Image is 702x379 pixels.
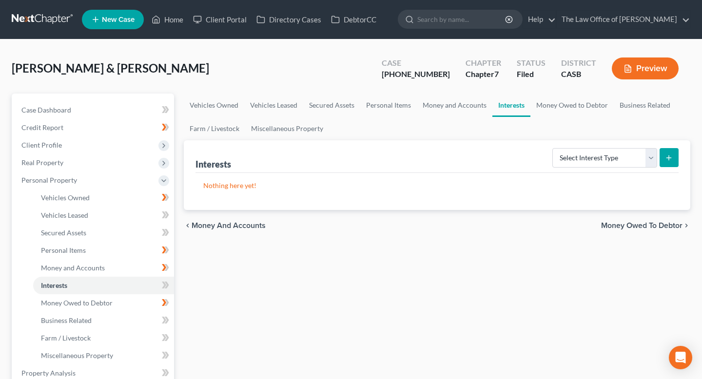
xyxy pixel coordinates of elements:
[41,281,67,289] span: Interests
[21,123,63,132] span: Credit Report
[382,69,450,80] div: [PHONE_NUMBER]
[14,101,174,119] a: Case Dashboard
[530,94,614,117] a: Money Owed to Debtor
[417,10,507,28] input: Search by name...
[417,94,492,117] a: Money and Accounts
[614,94,676,117] a: Business Related
[184,117,245,140] a: Farm / Livestock
[41,193,90,202] span: Vehicles Owned
[669,346,692,369] div: Open Intercom Messenger
[184,94,244,117] a: Vehicles Owned
[33,189,174,207] a: Vehicles Owned
[494,69,499,78] span: 7
[41,299,113,307] span: Money Owed to Debtor
[195,158,231,170] div: Interests
[517,69,546,80] div: Filed
[244,94,303,117] a: Vehicles Leased
[33,277,174,294] a: Interests
[147,11,188,28] a: Home
[360,94,417,117] a: Personal Items
[41,211,88,219] span: Vehicles Leased
[102,16,135,23] span: New Case
[12,61,209,75] span: [PERSON_NAME] & [PERSON_NAME]
[492,94,530,117] a: Interests
[41,351,113,360] span: Miscellaneous Property
[33,329,174,347] a: Farm / Livestock
[466,57,501,69] div: Chapter
[33,242,174,259] a: Personal Items
[601,222,682,229] span: Money Owed to Debtor
[21,369,76,377] span: Property Analysis
[33,347,174,364] a: Miscellaneous Property
[557,11,690,28] a: The Law Office of [PERSON_NAME]
[245,117,329,140] a: Miscellaneous Property
[21,106,71,114] span: Case Dashboard
[203,181,671,190] p: Nothing here yet!
[252,11,326,28] a: Directory Cases
[682,222,690,229] i: chevron_right
[21,176,77,184] span: Personal Property
[33,207,174,224] a: Vehicles Leased
[188,11,252,28] a: Client Portal
[33,294,174,312] a: Money Owed to Debtor
[601,222,690,229] button: Money Owed to Debtor chevron_right
[41,316,92,324] span: Business Related
[303,94,360,117] a: Secured Assets
[184,222,266,229] button: chevron_left Money and Accounts
[192,222,266,229] span: Money and Accounts
[561,57,596,69] div: District
[326,11,381,28] a: DebtorCC
[41,246,86,254] span: Personal Items
[33,224,174,242] a: Secured Assets
[14,119,174,136] a: Credit Report
[561,69,596,80] div: CASB
[21,158,63,167] span: Real Property
[184,222,192,229] i: chevron_left
[33,259,174,277] a: Money and Accounts
[33,312,174,329] a: Business Related
[466,69,501,80] div: Chapter
[41,228,86,237] span: Secured Assets
[517,57,546,69] div: Status
[612,57,679,79] button: Preview
[41,264,105,272] span: Money and Accounts
[382,57,450,69] div: Case
[21,141,62,149] span: Client Profile
[523,11,556,28] a: Help
[41,334,91,342] span: Farm / Livestock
